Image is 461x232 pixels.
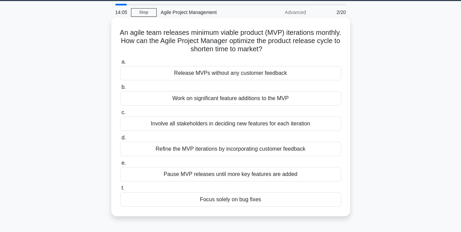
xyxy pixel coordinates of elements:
div: Agile Project Management [157,5,250,19]
div: Release MVPs without any customer feedback [120,66,341,80]
span: a. [121,59,126,65]
span: b. [121,84,126,90]
div: Involve all stakeholders in deciding new features for each iteration [120,117,341,131]
div: Work on significant feature additions to the MVP [120,91,341,106]
div: Focus solely on bug fixes [120,192,341,207]
h5: An agile team releases minimum viable product (MVP) iterations monthly. How can the Agile Project... [119,28,342,54]
a: Stop [131,8,157,17]
span: c. [121,109,126,115]
span: e. [121,160,126,166]
div: Advanced [250,5,310,19]
span: f. [121,185,125,191]
div: Pause MVP releases until more key features are added [120,167,341,181]
div: 2/20 [310,5,350,19]
div: 14:05 [111,5,131,19]
span: d. [121,135,126,140]
div: Refine the MVP iterations by incorporating customer feedback [120,142,341,156]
